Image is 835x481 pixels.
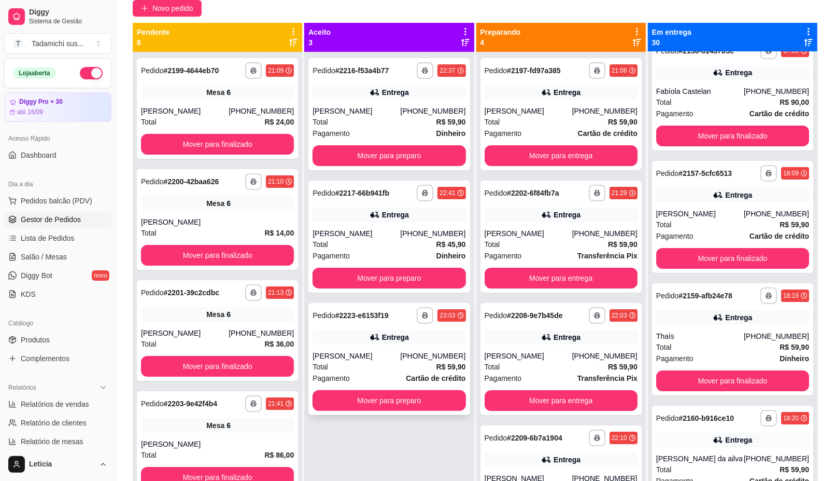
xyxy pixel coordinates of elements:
[578,129,638,138] strong: Cartão de crédito
[656,453,744,464] div: [PERSON_NAME] da ailva
[313,228,400,239] div: [PERSON_NAME]
[480,37,521,48] p: 4
[725,435,752,445] div: Entrega
[141,245,294,266] button: Mover para finalizado
[507,66,561,75] strong: # 2197-fd97a385
[656,248,809,269] button: Mover para finalizado
[744,209,809,219] div: [PHONE_NUMBER]
[656,230,694,242] span: Pagamento
[485,361,500,373] span: Total
[227,198,231,209] div: 6
[152,3,193,14] span: Novo pedido
[485,228,572,239] div: [PERSON_NAME]
[21,335,50,345] span: Produtos
[13,38,23,49] span: T
[313,373,350,384] span: Pagamento
[572,351,638,361] div: [PHONE_NUMBER]
[656,353,694,364] span: Pagamento
[744,453,809,464] div: [PHONE_NUMBER]
[485,128,522,139] span: Pagamento
[264,229,294,237] strong: R$ 14,00
[313,390,465,411] button: Mover para preparo
[141,5,148,12] span: plus
[264,340,294,348] strong: R$ 36,00
[656,86,744,97] div: Fabíola Castelan
[313,351,400,361] div: [PERSON_NAME]
[656,97,672,108] span: Total
[4,230,111,246] a: Lista de Pedidos
[400,351,465,361] div: [PHONE_NUMBER]
[313,145,465,166] button: Mover para preparo
[19,98,63,106] article: Diggy Pro + 30
[4,147,111,163] a: Dashboard
[612,66,627,75] div: 21:06
[141,328,229,338] div: [PERSON_NAME]
[400,106,465,116] div: [PHONE_NUMBER]
[656,331,744,341] div: Thaís
[313,268,465,288] button: Mover para preparo
[229,106,294,116] div: [PHONE_NUMBER]
[313,239,328,250] span: Total
[612,189,627,197] div: 21:29
[313,116,328,128] span: Total
[335,189,389,197] strong: # 2217-66b941fb
[783,292,799,300] div: 18:19
[227,309,231,320] div: 6
[313,106,400,116] div: [PERSON_NAME]
[206,198,224,209] span: Mesa
[436,129,466,138] strong: Dinheiro
[507,189,559,197] strong: # 2202-6f84fb7a
[21,196,92,206] span: Pedidos balcão (PDV)
[141,134,294,155] button: Mover para finalizado
[725,190,752,200] div: Entrega
[554,87,581,98] div: Entrega
[656,341,672,353] span: Total
[656,169,679,177] span: Pedido
[485,106,572,116] div: [PERSON_NAME]
[485,250,522,262] span: Pagamento
[652,37,691,48] p: 30
[21,418,87,428] span: Relatório de clientes
[164,400,218,408] strong: # 2203-9e42f4b4
[656,370,809,391] button: Mover para finalizado
[485,373,522,384] span: Pagamento
[656,126,809,146] button: Mover para finalizado
[4,130,111,147] div: Acesso Rápido
[21,150,56,160] span: Dashboard
[141,449,157,461] span: Total
[400,228,465,239] div: [PHONE_NUMBER]
[725,67,752,78] div: Entrega
[21,233,75,243] span: Lista de Pedidos
[335,311,389,320] strong: # 2223-e6153f19
[313,311,335,320] span: Pedido
[4,415,111,431] a: Relatório de clientes
[749,232,809,240] strong: Cartão de crédito
[264,118,294,126] strong: R$ 24,00
[612,311,627,320] div: 22:03
[577,252,638,260] strong: Transferência Pix
[4,452,111,477] button: Leticia
[780,354,809,363] strong: Dinheiro
[554,332,581,342] div: Entrega
[725,312,752,323] div: Entrega
[678,169,732,177] strong: # 2157-5cfc6513
[141,400,164,408] span: Pedido
[164,288,219,297] strong: # 2201-39c2cdbc
[21,270,52,281] span: Diggy Bot
[268,177,284,186] div: 21:10
[164,177,219,186] strong: # 2200-42baa626
[436,363,466,371] strong: R$ 59,90
[21,289,36,299] span: KDS
[206,309,224,320] span: Mesa
[264,451,294,459] strong: R$ 86,00
[4,249,111,265] a: Salão / Mesas
[577,374,638,382] strong: Transferência Pix
[4,396,111,413] a: Relatórios de vendas
[141,439,294,449] div: [PERSON_NAME]
[141,356,294,377] button: Mover para finalizado
[4,33,111,54] button: Select a team
[164,66,219,75] strong: # 2199-4644eb70
[656,292,679,300] span: Pedido
[608,363,638,371] strong: R$ 59,90
[21,252,67,262] span: Salão / Mesas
